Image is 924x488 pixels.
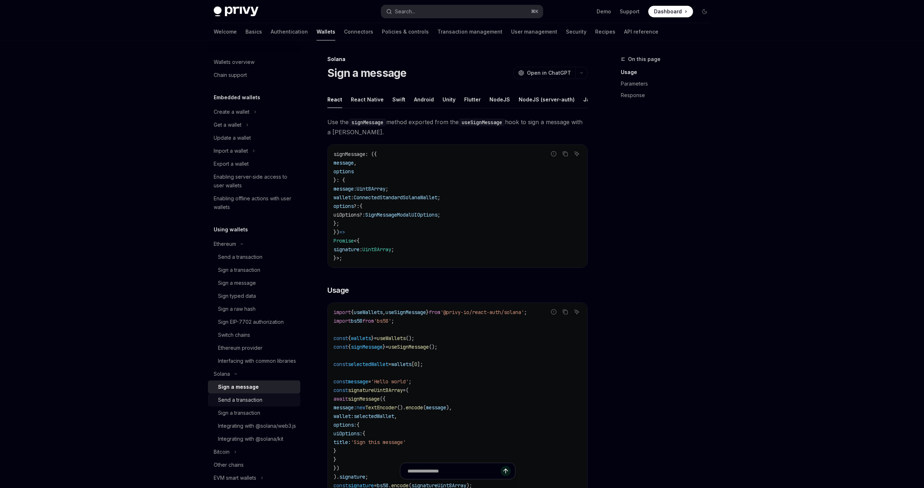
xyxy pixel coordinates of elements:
[214,173,296,190] div: Enabling server-side access to user wallets
[334,448,336,454] span: }
[351,439,406,445] span: 'Sign this message'
[583,91,596,108] div: Java
[327,56,588,63] div: Solana
[531,9,539,14] span: ⌘ K
[407,463,501,479] input: Ask a question...
[208,458,300,471] a: Other chains
[218,279,256,287] div: Sign a message
[218,266,260,274] div: Sign a transaction
[218,305,256,313] div: Sign a raw hash
[214,23,237,40] a: Welcome
[218,331,250,339] div: Switch chains
[527,69,571,77] span: Open in ChatGPT
[381,5,543,18] button: Open search
[624,23,658,40] a: API reference
[348,378,368,385] span: message
[334,309,351,315] span: import
[572,307,581,317] button: Ask AI
[208,445,300,458] button: Toggle Bitcoin section
[334,212,362,218] span: uiOptions?
[380,396,385,402] span: ({
[334,422,357,428] span: options:
[437,23,502,40] a: Transaction management
[214,134,251,142] div: Update a wallet
[334,177,345,183] span: }: {
[214,160,249,168] div: Export a wallet
[327,117,588,137] span: Use the method exported from the hook to sign a message with a [PERSON_NAME].
[214,194,296,212] div: Enabling offline actions with user wallets
[620,8,640,15] a: Support
[377,335,406,341] span: useWallets
[426,404,446,411] span: message
[334,229,339,235] span: })
[334,335,348,341] span: const
[214,108,249,116] div: Create a wallet
[385,186,388,192] span: ;
[208,118,300,131] button: Toggle Get a wallet section
[519,91,575,108] div: NodeJS (server-auth)
[391,361,411,367] span: wallets
[511,23,557,40] a: User management
[351,318,362,324] span: bs58
[524,309,527,315] span: ;
[391,246,394,253] span: ;
[208,432,300,445] a: Integrating with @solana/kit
[344,23,373,40] a: Connectors
[218,344,262,352] div: Ethereum provider
[351,309,354,315] span: {
[208,170,300,192] a: Enabling server-side access to user wallets
[334,430,362,437] span: uiOptions:
[208,328,300,341] a: Switch chains
[397,404,406,411] span: ().
[654,8,682,15] span: Dashboard
[429,344,437,350] span: ();
[359,203,362,209] span: {
[423,404,426,411] span: (
[371,378,409,385] span: 'Hello world'
[208,69,300,82] a: Chain support
[359,246,362,253] span: :
[208,367,300,380] button: Toggle Solana section
[245,23,262,40] a: Basics
[214,147,248,155] div: Import a wallet
[334,361,348,367] span: const
[621,90,716,101] a: Response
[214,71,247,79] div: Chain support
[365,212,437,218] span: SignMessageModalUIOptions
[371,335,374,341] span: }
[334,344,348,350] span: const
[406,335,414,341] span: ();
[354,413,394,419] span: selectedWallet
[334,151,365,157] span: signMessage
[334,168,354,175] span: options
[334,456,336,463] span: }
[334,404,357,411] span: message:
[566,23,587,40] a: Security
[388,344,429,350] span: useSignMessage
[383,344,385,350] span: }
[334,255,342,261] span: }>;
[348,387,403,393] span: signatureUint8Array
[414,361,417,367] span: 0
[214,474,256,482] div: EVM smart wallets
[214,58,254,66] div: Wallets overview
[327,66,407,79] h1: Sign a message
[339,229,345,235] span: =>
[334,318,351,324] span: import
[409,378,411,385] span: ;
[699,6,710,17] button: Toggle dark mode
[489,91,510,108] div: NodeJS
[354,160,357,166] span: ,
[334,220,339,227] span: };
[208,105,300,118] button: Toggle Create a wallet section
[385,309,426,315] span: useSignMessage
[218,422,296,430] div: Integrating with @solana/web3.js
[440,309,524,315] span: '@privy-io/react-auth/solana'
[365,151,377,157] span: : ({
[334,413,354,419] span: wallet:
[214,93,260,102] h5: Embedded wallets
[348,335,351,341] span: {
[327,91,342,108] div: React
[411,361,414,367] span: [
[218,383,259,391] div: Sign a message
